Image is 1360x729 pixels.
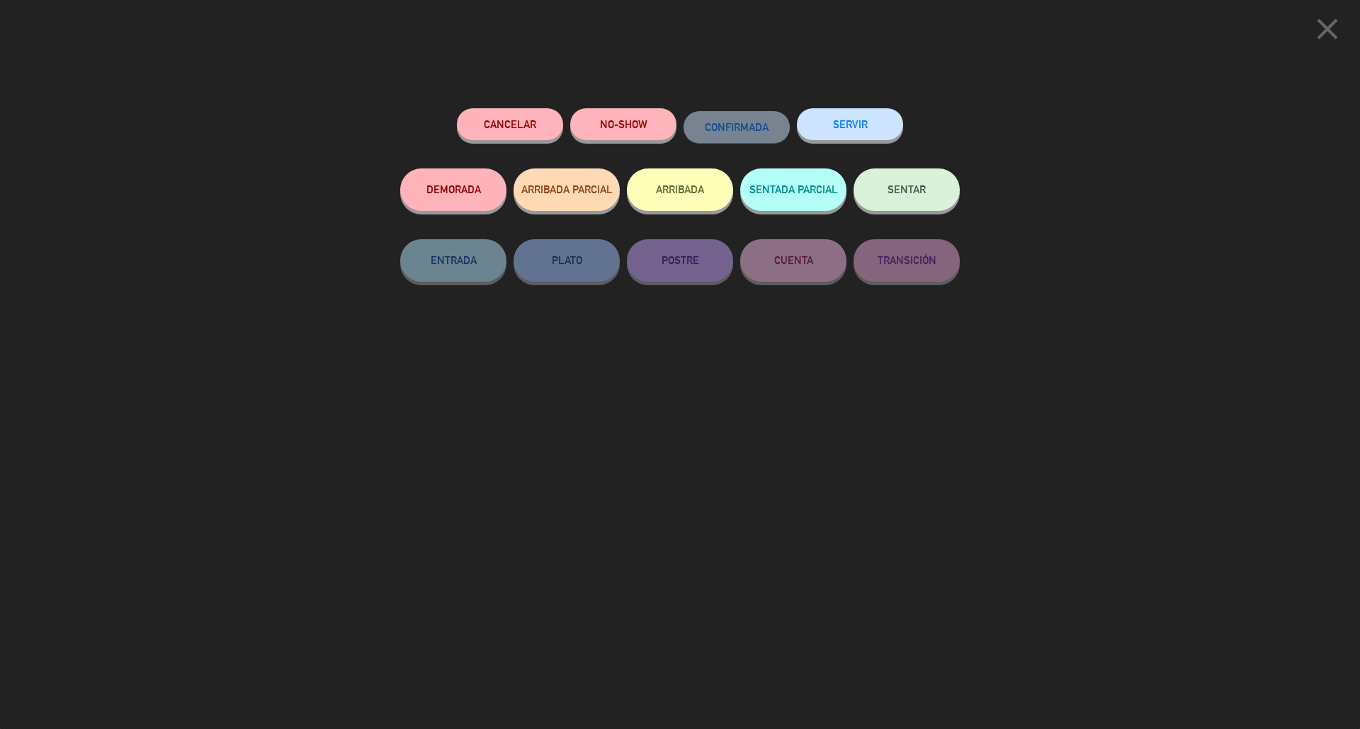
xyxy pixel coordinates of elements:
[740,239,846,282] button: CUENTA
[627,168,733,211] button: ARRIBADA
[854,168,960,211] button: SENTAR
[854,239,960,282] button: TRANSICIÓN
[400,239,506,282] button: ENTRADA
[1310,11,1345,47] i: close
[627,239,733,282] button: POSTRE
[888,183,926,195] span: SENTAR
[740,168,846,211] button: SENTADA PARCIAL
[570,108,676,140] button: NO-SHOW
[797,108,903,140] button: SERVIR
[514,168,620,211] button: ARRIBADA PARCIAL
[457,108,563,140] button: Cancelar
[521,183,613,195] span: ARRIBADA PARCIAL
[1305,11,1349,52] button: close
[705,121,769,133] span: CONFIRMADA
[514,239,620,282] button: PLATO
[400,168,506,211] button: DEMORADA
[684,111,790,143] button: CONFIRMADA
